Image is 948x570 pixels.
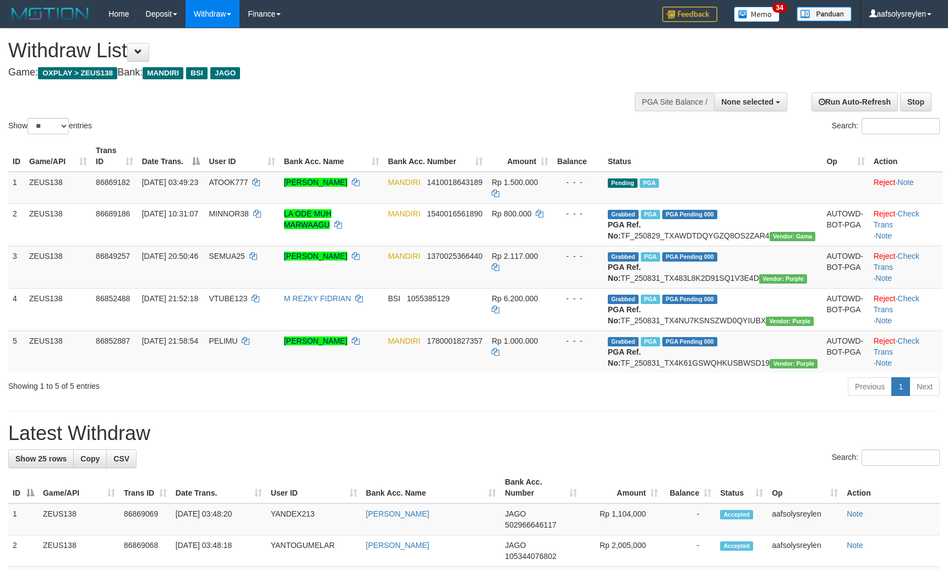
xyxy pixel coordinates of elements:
span: BSI [186,67,208,79]
label: Show entries [8,118,92,134]
span: ATOOK777 [209,178,248,187]
img: Button%20Memo.svg [734,7,780,22]
b: PGA Ref. No: [608,348,641,367]
td: 3 [8,246,25,288]
span: Copy 105344076802 to clipboard [505,552,556,561]
td: YANDEX213 [266,503,362,535]
div: - - - [557,177,599,188]
img: panduan.png [797,7,852,21]
span: 86849257 [96,252,130,260]
span: JAGO [210,67,240,79]
span: [DATE] 20:50:46 [142,252,198,260]
td: 5 [8,330,25,373]
td: ZEUS138 [25,172,91,204]
a: Note [876,359,892,367]
th: User ID: activate to sort column ascending [266,472,362,503]
span: Copy 1780001827357 to clipboard [427,336,482,345]
button: None selected [714,93,787,111]
th: ID [8,140,25,172]
th: Op: activate to sort column ascending [767,472,842,503]
span: Rp 2.117.000 [492,252,538,260]
b: PGA Ref. No: [608,263,641,283]
td: AUTOWD-BOT-PGA [822,203,869,246]
span: Grabbed [608,337,639,346]
th: Game/API: activate to sort column ascending [39,472,119,503]
span: Copy [80,454,100,463]
a: [PERSON_NAME] [284,336,347,345]
span: Grabbed [608,295,639,304]
h4: Game: Bank: [8,67,621,78]
span: Rp 6.200.000 [492,294,538,303]
span: OXPLAY > ZEUS138 [38,67,117,79]
span: Copy 1055385129 to clipboard [407,294,450,303]
td: 1 [8,503,39,535]
td: 1 [8,172,25,204]
td: TF_250831_TX4K61GSWQHKUSBWSD19 [603,330,822,373]
a: Note [847,541,863,550]
div: - - - [557,251,599,262]
span: JAGO [505,509,526,518]
td: ZEUS138 [39,535,119,567]
a: M REZKY FIDRIAN [284,294,351,303]
span: Vendor URL: https://trx31.1velocity.biz [770,232,816,241]
b: PGA Ref. No: [608,220,641,240]
td: TF_250831_TX4NU7KSNSZWD0QYIUBX [603,288,822,330]
th: Balance: activate to sort column ascending [662,472,716,503]
span: Vendor URL: https://trx4.1velocity.biz [770,359,818,368]
a: 1 [891,377,910,396]
td: · [869,172,942,204]
input: Search: [862,118,940,134]
span: Copy 1370025366440 to clipboard [427,252,482,260]
td: ZEUS138 [25,203,91,246]
td: [DATE] 03:48:18 [171,535,266,567]
td: AUTOWD-BOT-PGA [822,330,869,373]
span: PGA Pending [662,337,717,346]
span: 86852887 [96,336,130,345]
a: [PERSON_NAME] [366,541,429,550]
th: Bank Acc. Number: activate to sort column ascending [500,472,581,503]
th: Trans ID: activate to sort column ascending [91,140,138,172]
span: Pending [608,178,638,188]
img: MOTION_logo.png [8,6,92,22]
th: Trans ID: activate to sort column ascending [119,472,171,503]
span: PGA Pending [662,210,717,219]
div: PGA Site Balance / [635,93,714,111]
span: Marked by aafsolysreylen [641,295,660,304]
input: Search: [862,449,940,466]
span: [DATE] 10:31:07 [142,209,198,218]
img: Feedback.jpg [662,7,717,22]
td: aafsolysreylen [767,535,842,567]
a: [PERSON_NAME] [284,178,347,187]
td: · · [869,288,942,330]
span: SEMUA25 [209,252,244,260]
span: Rp 1.500.000 [492,178,538,187]
span: JAGO [505,541,526,550]
th: Bank Acc. Name: activate to sort column ascending [280,140,384,172]
th: Status [603,140,822,172]
td: TF_250831_TX483L8K2D91SQ1V3E4D [603,246,822,288]
span: Copy 1540016561890 to clipboard [427,209,482,218]
a: Check Trans [874,336,919,356]
td: ZEUS138 [25,246,91,288]
a: Note [876,231,892,240]
span: [DATE] 03:49:23 [142,178,198,187]
td: Rp 2,005,000 [581,535,662,567]
span: Rp 1.000.000 [492,336,538,345]
a: Run Auto-Refresh [811,93,898,111]
a: Check Trans [874,294,919,314]
span: Copy 502966646117 to clipboard [505,520,556,529]
span: MANDIRI [388,252,421,260]
b: PGA Ref. No: [608,305,641,325]
div: - - - [557,335,599,346]
a: Stop [900,93,931,111]
th: Op: activate to sort column ascending [822,140,869,172]
span: MINNOR38 [209,209,248,218]
td: AUTOWD-BOT-PGA [822,288,869,330]
a: Note [847,509,863,518]
a: Reject [874,178,896,187]
span: MANDIRI [388,336,421,345]
a: LA ODE MUH MARWAAGU [284,209,331,229]
a: [PERSON_NAME] [366,509,429,518]
th: ID: activate to sort column descending [8,472,39,503]
span: Grabbed [608,252,639,262]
